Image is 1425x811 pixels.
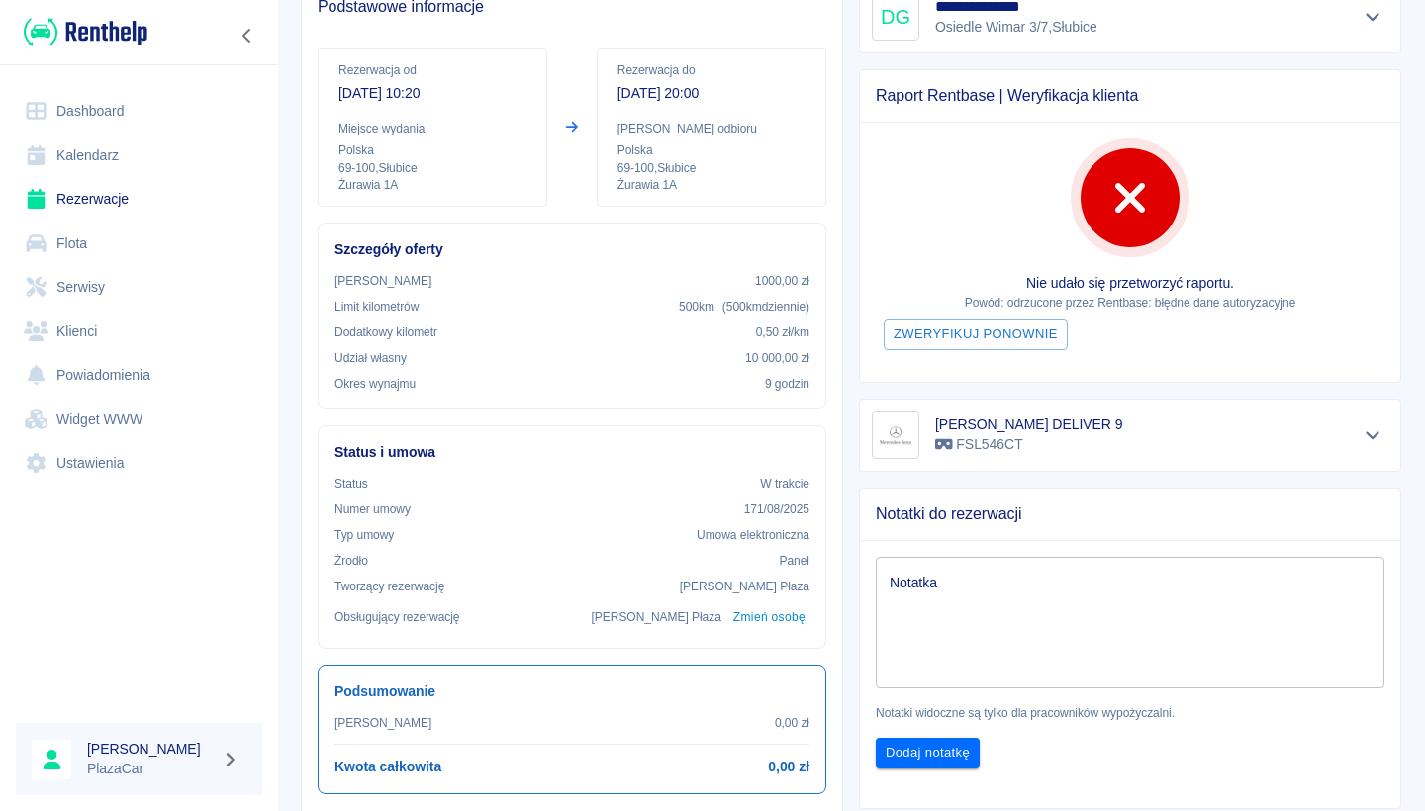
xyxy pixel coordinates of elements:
a: Rezerwacje [16,177,262,222]
img: Image [876,415,915,455]
h6: 0,00 zł [768,757,809,777]
p: [PERSON_NAME] odbioru [617,120,806,137]
p: Status [334,475,368,493]
p: Rezerwacja od [338,61,526,79]
p: Polska [338,141,526,159]
p: Umowa elektroniczna [697,526,809,544]
p: Panel [780,552,810,570]
h6: Szczegóły oferty [334,239,809,260]
button: Pokaż szczegóły [1357,3,1389,31]
h6: Podsumowanie [334,681,809,702]
button: Dodaj notatkę [876,738,980,768]
p: Notatki widoczne są tylko dla pracowników wypożyczalni. [876,704,1384,722]
p: 500 km [679,298,809,315]
p: Osiedle Wimar 3/7 , Słubice [935,17,1101,38]
a: Ustawienia [16,441,262,486]
p: 0,50 zł /km [756,323,809,341]
p: [PERSON_NAME] [334,714,431,732]
img: Renthelp logo [24,16,147,48]
p: FSL546CT [935,434,1122,455]
span: ( 500 km dziennie ) [722,300,809,314]
p: Tworzący rezerwację [334,578,444,595]
p: 0,00 zł [775,714,809,732]
p: W trakcie [760,475,809,493]
p: Żurawia 1A [617,177,806,194]
p: Miejsce wydania [338,120,526,137]
p: [PERSON_NAME] [334,272,431,290]
p: [DATE] 20:00 [617,83,806,104]
p: [PERSON_NAME] Płaza [592,608,721,626]
p: Rezerwacja do [617,61,806,79]
button: Pokaż szczegóły [1357,421,1389,449]
p: Żrodło [334,552,368,570]
a: Powiadomienia [16,353,262,398]
button: Zmień osobę [729,603,809,632]
p: Numer umowy [334,500,411,518]
p: [PERSON_NAME] Płaza [680,578,809,595]
a: Serwisy [16,265,262,310]
p: Żurawia 1A [338,177,526,194]
p: Typ umowy [334,526,394,544]
a: Klienci [16,310,262,354]
h6: [PERSON_NAME] [87,739,214,759]
p: PlazaCar [87,759,214,779]
h6: [PERSON_NAME] DELIVER 9 [935,414,1122,434]
h6: Kwota całkowita [334,757,441,777]
p: 69-100 , Słubice [338,159,526,177]
p: 9 godzin [765,375,809,393]
p: 171/08/2025 [744,500,809,518]
p: Powód: odrzucone przez Rentbase: błędne dane autoryzacyjne [876,294,1384,312]
a: Widget WWW [16,398,262,442]
span: Notatki do rezerwacji [876,504,1384,524]
p: [DATE] 10:20 [338,83,526,104]
p: Nie udało się przetworzyć raportu. [876,273,1384,294]
p: 69-100 , Słubice [617,159,806,177]
p: Udział własny [334,349,407,367]
a: Renthelp logo [16,16,147,48]
span: Raport Rentbase | Weryfikacja klienta [876,86,1384,106]
button: Zweryfikuj ponownie [884,319,1068,350]
a: Kalendarz [16,134,262,178]
p: 1000,00 zł [755,272,809,290]
p: Dodatkowy kilometr [334,323,437,341]
p: Limit kilometrów [334,298,419,315]
button: Zwiń nawigację [233,23,262,48]
a: Dashboard [16,89,262,134]
p: 10 000,00 zł [745,349,809,367]
h6: Status i umowa [334,442,809,463]
p: Okres wynajmu [334,375,416,393]
p: Polska [617,141,806,159]
a: Flota [16,222,262,266]
p: Obsługujący rezerwację [334,608,460,626]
